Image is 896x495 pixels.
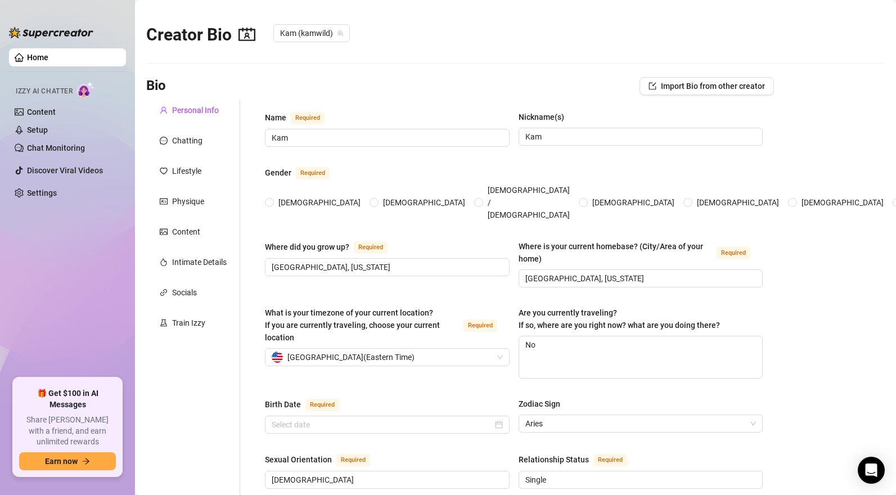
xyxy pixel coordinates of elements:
[160,289,168,296] span: link
[172,195,204,208] div: Physique
[27,188,57,197] a: Settings
[16,86,73,97] span: Izzy AI Chatter
[272,418,493,431] input: Birth Date
[19,415,116,448] span: Share [PERSON_NAME] with a friend, and earn unlimited rewards
[305,399,339,411] span: Required
[172,134,202,147] div: Chatting
[265,240,400,254] label: Where did you grow up?
[265,308,440,342] span: What is your timezone of your current location? If you are currently traveling, choose your curre...
[280,25,343,42] span: Kam (kamwild)
[692,196,784,209] span: [DEMOGRAPHIC_DATA]
[272,261,501,273] input: Where did you grow up?
[265,398,352,411] label: Birth Date
[640,77,774,95] button: Import Bio from other creator
[172,256,227,268] div: Intimate Details
[77,82,94,98] img: AI Chatter
[265,111,337,124] label: Name
[27,143,85,152] a: Chat Monitoring
[146,77,166,95] h3: Bio
[160,106,168,114] span: user
[717,247,750,259] span: Required
[19,452,116,470] button: Earn nowarrow-right
[525,415,757,432] span: Aries
[172,226,200,238] div: Content
[287,349,415,366] span: [GEOGRAPHIC_DATA] ( Eastern Time )
[27,125,48,134] a: Setup
[354,241,388,254] span: Required
[27,53,48,62] a: Home
[272,352,283,363] img: us
[525,272,754,285] input: Where is your current homebase? (City/Area of your home)
[238,26,255,43] span: contacts
[27,166,103,175] a: Discover Viral Videos
[296,167,330,179] span: Required
[525,130,754,143] input: Nickname(s)
[265,398,301,411] div: Birth Date
[19,388,116,410] span: 🎁 Get $100 in AI Messages
[172,317,205,329] div: Train Izzy
[146,24,255,46] h2: Creator Bio
[272,132,501,144] input: Name
[519,111,564,123] div: Nickname(s)
[593,454,627,466] span: Required
[274,196,365,209] span: [DEMOGRAPHIC_DATA]
[661,82,765,91] span: Import Bio from other creator
[160,137,168,145] span: message
[172,104,219,116] div: Personal Info
[336,454,370,466] span: Required
[172,165,201,177] div: Lifestyle
[463,319,497,332] span: Required
[172,286,197,299] div: Socials
[519,398,560,410] div: Zodiac Sign
[265,453,382,466] label: Sexual Orientation
[519,453,589,466] div: Relationship Status
[525,474,754,486] input: Relationship Status
[291,112,325,124] span: Required
[265,241,349,253] div: Where did you grow up?
[519,308,720,330] span: Are you currently traveling? If so, where are you right now? what are you doing there?
[519,240,763,265] label: Where is your current homebase? (City/Area of your home)
[519,453,640,466] label: Relationship Status
[9,27,93,38] img: logo-BBDzfeDw.svg
[337,30,344,37] span: team
[519,111,572,123] label: Nickname(s)
[265,111,286,124] div: Name
[858,457,885,484] div: Open Intercom Messenger
[265,166,291,179] div: Gender
[45,457,78,466] span: Earn now
[82,457,90,465] span: arrow-right
[160,258,168,266] span: fire
[483,184,574,221] span: [DEMOGRAPHIC_DATA] / [DEMOGRAPHIC_DATA]
[265,166,342,179] label: Gender
[160,167,168,175] span: heart
[27,107,56,116] a: Content
[588,196,679,209] span: [DEMOGRAPHIC_DATA]
[519,240,713,265] div: Where is your current homebase? (City/Area of your home)
[160,228,168,236] span: picture
[649,82,656,90] span: import
[379,196,470,209] span: [DEMOGRAPHIC_DATA]
[519,398,568,410] label: Zodiac Sign
[160,197,168,205] span: idcard
[519,336,763,378] textarea: No
[797,196,888,209] span: [DEMOGRAPHIC_DATA]
[160,319,168,327] span: experiment
[265,453,332,466] div: Sexual Orientation
[272,474,501,486] input: Sexual Orientation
